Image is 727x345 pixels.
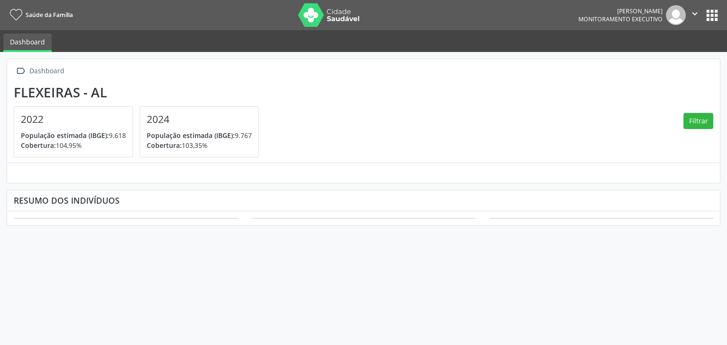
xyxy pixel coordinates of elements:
[14,85,266,100] div: Flexeiras - AL
[14,64,27,78] i: 
[147,131,235,140] span: População estimada (IBGE):
[666,5,686,25] img: img
[3,34,52,52] a: Dashboard
[147,130,252,140] p: 9.767
[690,9,700,19] i: 
[21,113,126,125] h4: 2022
[14,195,713,206] div: Resumo dos indivíduos
[683,113,713,129] button: Filtrar
[147,141,182,150] span: Cobertura:
[578,15,663,23] span: Monitoramento Executivo
[27,64,66,78] div: Dashboard
[14,64,66,78] a:  Dashboard
[21,131,109,140] span: População estimada (IBGE):
[147,113,252,125] h4: 2024
[26,11,73,19] span: Saúde da Família
[686,5,704,25] button: 
[578,7,663,15] div: [PERSON_NAME]
[7,7,73,23] a: Saúde da Família
[21,130,126,140] p: 9.618
[21,141,56,150] span: Cobertura:
[21,140,126,150] p: 104,95%
[147,140,252,150] p: 103,35%
[704,7,720,24] button: apps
